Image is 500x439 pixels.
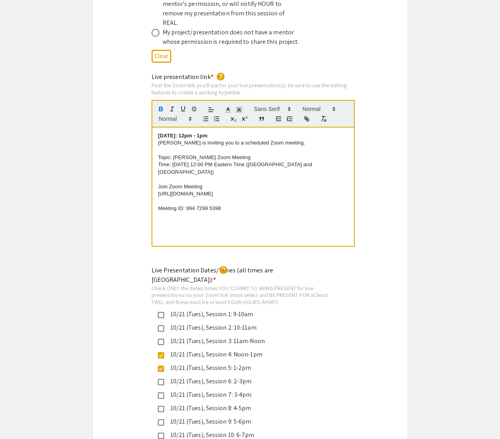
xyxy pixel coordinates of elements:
[158,205,348,212] p: Meeting ID: 994 7299 5398
[152,285,336,306] div: Check ONLY the dates/times YOU COMMIT TO BEING PRESENT for live presentations via your Zoom link ...
[219,265,228,275] mat-icon: help
[6,403,34,433] iframe: Chat
[164,336,330,346] div: 10/21 (Tues), Session 3: 11am-Noon
[216,72,225,81] mat-icon: help
[164,323,330,332] div: 10/21 (Tues), Session 2: 10-11am
[164,390,330,400] div: 10/21 (Tues), Session 7: 3-4pm
[158,133,208,139] strong: [DATE]: 12pm - 1pm
[158,190,348,197] p: [URL][DOMAIN_NAME]
[164,377,330,386] div: 10/21 (Tues), Session 6: 2-3pm
[152,50,171,63] button: Clear
[158,183,348,190] p: Join Zoom Meeting
[164,350,330,359] div: 10/21 (Tues), Session 4: Noon-1pm
[163,28,301,47] div: My project/presentation does not have a mentor whose permission is required to share this project.
[152,266,273,284] mat-label: Live Presentation Dates/Times (all times are [GEOGRAPHIC_DATA]):
[164,363,330,373] div: 10/21 (Tues), Session 5: 1-2pm
[164,310,330,319] div: 10/21 (Tues), Session 1: 9-10am
[158,161,348,176] p: Time: [DATE] 12:00 PM Eastern Time ([GEOGRAPHIC_DATA] and [GEOGRAPHIC_DATA])
[152,73,213,81] mat-label: Live presentation link
[152,82,355,96] div: Post the Zoom link you'll use for your live presentation(s); be sure to use the editing features ...
[158,139,348,146] p: [PERSON_NAME] is inviting you to a scheduled Zoom meeting.
[158,154,348,161] p: Topic: [PERSON_NAME] Zoom Meeting
[164,417,330,426] div: 10/21 (Tues), Session 9: 5-6pm
[164,403,330,413] div: 10/21 (Tues), Session 8: 4-5pm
